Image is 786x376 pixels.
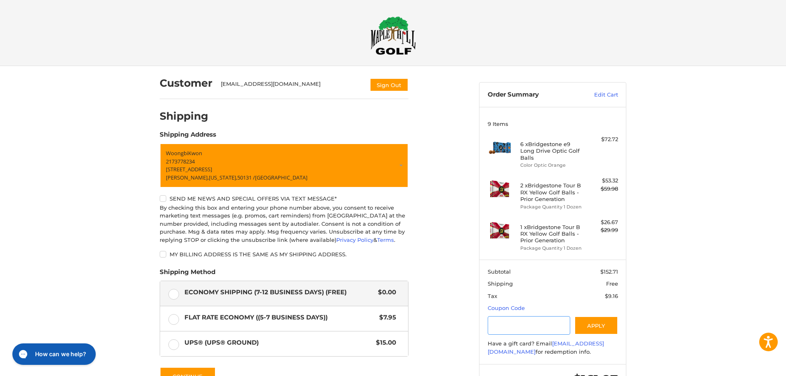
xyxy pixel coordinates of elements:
a: Coupon Code [488,305,525,311]
a: Edit Cart [576,91,618,99]
iframe: Gorgias live chat messenger [8,341,98,368]
legend: Shipping Method [160,267,215,281]
span: $0.00 [374,288,396,297]
h4: 6 x Bridgestone e9 Long Drive Optic Golf Balls [520,141,583,161]
span: Shipping [488,280,513,287]
span: $7.95 [375,313,396,322]
a: Terms [377,236,394,243]
span: [US_STATE], [209,174,237,181]
div: [EMAIL_ADDRESS][DOMAIN_NAME] [221,80,362,92]
span: $15.00 [372,338,396,348]
div: Have a gift card? Email for redemption info. [488,340,618,356]
div: $26.67 [585,218,618,227]
div: $59.98 [585,185,618,193]
li: Package Quantity 1 Dozen [520,203,583,210]
h2: Shipping [160,110,208,123]
span: Tax [488,293,497,299]
input: Gift Certificate or Coupon Code [488,316,571,335]
h3: 9 Items [488,121,618,127]
h4: 2 x Bridgestone Tour B RX Yellow Golf Balls - Prior Generation [520,182,583,202]
span: [STREET_ADDRESS] [166,166,212,173]
li: Package Quantity 1 Dozen [520,245,583,252]
span: Woongbi [166,149,188,157]
div: By checking this box and entering your phone number above, you consent to receive marketing text ... [160,204,408,244]
div: $72.72 [585,135,618,144]
h4: 1 x Bridgestone Tour B RX Yellow Golf Balls - Prior Generation [520,224,583,244]
legend: Shipping Address [160,130,216,143]
span: Free [606,280,618,287]
span: Economy Shipping (7-12 Business Days) (Free) [184,288,374,297]
span: [GEOGRAPHIC_DATA] [255,174,307,181]
span: [PERSON_NAME], [166,174,209,181]
span: $9.16 [605,293,618,299]
span: Kwon [188,149,202,157]
label: Send me news and special offers via text message* [160,195,408,202]
a: [EMAIL_ADDRESS][DOMAIN_NAME] [488,340,604,355]
label: My billing address is the same as my shipping address. [160,251,408,258]
h3: Order Summary [488,91,576,99]
span: Subtotal [488,268,511,275]
li: Color Optic Orange [520,162,583,169]
button: Sign Out [370,78,408,92]
div: $53.32 [585,177,618,185]
span: $152.71 [600,268,618,275]
span: 2173778234 [166,158,195,165]
h2: Customer [160,77,212,90]
div: $29.99 [585,226,618,234]
span: UPS® (UPS® Ground) [184,338,372,348]
span: Flat Rate Economy ((5-7 Business Days)) [184,313,375,322]
a: Privacy Policy [336,236,373,243]
img: Maple Hill Golf [371,16,416,55]
button: Apply [574,316,618,335]
a: Enter or select a different address [160,143,408,188]
span: 50131 / [237,174,255,181]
